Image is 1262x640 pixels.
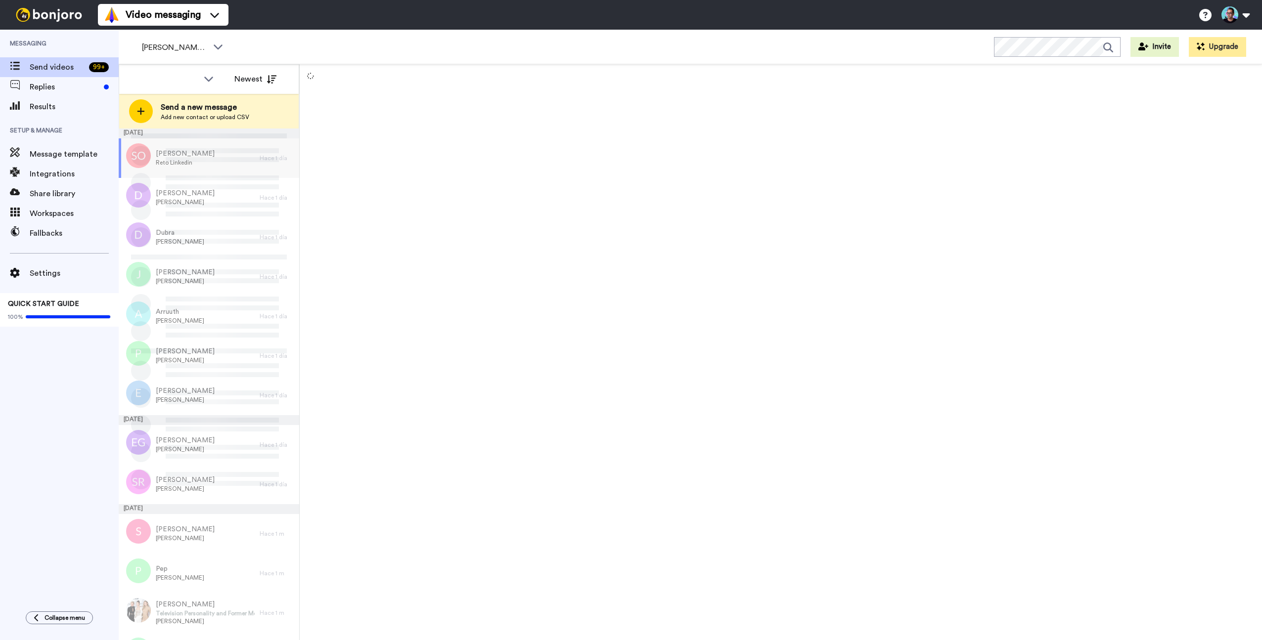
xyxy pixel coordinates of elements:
span: Arruuth [156,307,204,317]
span: [PERSON_NAME] [156,574,204,582]
span: [PERSON_NAME] [156,238,204,246]
span: Message template [30,148,119,160]
img: a.png [126,301,151,326]
img: d.png [126,183,151,208]
button: Upgrade [1189,37,1246,57]
span: [PERSON_NAME] [156,267,215,277]
div: Hace 1 día [260,273,294,281]
span: Pep [156,564,204,574]
span: QUICK START GUIDE [8,300,79,307]
span: [PERSON_NAME] [156,435,215,445]
div: Hace 1 m [260,569,294,577]
span: [PERSON_NAME] [156,356,215,364]
span: [PERSON_NAME] [156,346,215,356]
img: eg.png [126,430,151,455]
span: [PERSON_NAME] [156,277,215,285]
img: p.png [126,558,151,583]
img: sr.png [126,469,151,494]
span: Integrations [30,168,119,180]
span: [PERSON_NAME] [156,188,215,198]
span: [PERSON_NAME] - General [142,42,208,53]
button: Newest [227,69,284,89]
div: Hace 1 m [260,609,294,617]
div: Hace 1 día [260,391,294,399]
div: [DATE] [119,128,299,138]
button: Collapse menu [26,611,93,624]
div: Hace 1 día [260,154,294,162]
div: Hace 1 día [260,233,294,241]
span: Reto Linkedin [156,159,215,167]
button: Invite [1130,37,1179,57]
div: Hace 1 m [260,530,294,538]
div: Hace 1 día [260,194,294,202]
div: Hace 1 día [260,480,294,488]
span: [PERSON_NAME] [156,524,215,534]
span: [PERSON_NAME] [156,198,215,206]
span: Settings [30,267,119,279]
div: Hace 1 día [260,441,294,449]
span: [PERSON_NAME] [156,386,215,396]
span: Workspaces [30,208,119,219]
img: d.png [126,222,151,247]
span: Send videos [30,61,85,73]
img: p.png [126,341,151,366]
div: [DATE] [119,504,299,514]
span: [PERSON_NAME] [156,599,255,609]
span: [PERSON_NAME] [156,534,215,542]
div: Hace 1 día [260,312,294,320]
div: Hace 1 día [260,352,294,360]
img: e.png [126,381,151,405]
span: [PERSON_NAME] [156,445,215,453]
span: [PERSON_NAME] [156,317,204,325]
span: Fallbacks [30,227,119,239]
span: [PERSON_NAME] [156,396,215,404]
span: Dubra [156,228,204,238]
span: Add new contact or upload CSV [161,113,249,121]
span: [PERSON_NAME] [156,617,255,625]
span: Replies [30,81,100,93]
span: Video messaging [126,8,201,22]
img: so.png [126,143,151,168]
img: bj-logo-header-white.svg [12,8,86,22]
span: Share library [30,188,119,200]
span: Television Personality and Former Model [156,609,255,617]
span: [PERSON_NAME] [156,475,215,485]
img: vm-color.svg [104,7,120,23]
img: j.png [126,262,151,287]
div: [DATE] [119,415,299,425]
span: Send a new message [161,101,249,113]
span: 100% [8,313,23,321]
span: Collapse menu [45,614,85,622]
span: [PERSON_NAME] [156,485,215,493]
img: s.png [126,519,151,544]
span: [PERSON_NAME] [156,149,215,159]
div: 99 + [89,62,109,72]
img: 81e57fab-f29f-4c31-b2c4-d0f1d2334166.webp [126,598,151,623]
span: Results [30,101,119,113]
